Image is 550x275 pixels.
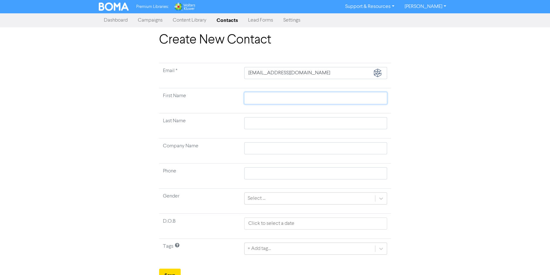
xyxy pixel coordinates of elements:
[159,239,240,264] td: Tags
[244,218,387,230] input: Click to select a date
[159,189,240,214] td: Gender
[159,164,240,189] td: Phone
[159,138,240,164] td: Company Name
[399,2,451,12] a: [PERSON_NAME]
[248,245,271,252] div: + Add tag...
[340,2,399,12] a: Support & Resources
[248,195,265,202] div: Select ...
[278,14,305,27] a: Settings
[136,5,169,9] span: Premium Libraries:
[518,245,550,275] iframe: Chat Widget
[159,214,240,239] td: D.O.B
[159,113,240,138] td: Last Name
[99,3,129,11] img: BOMA Logo
[174,3,195,11] img: Wolters Kluwer
[133,14,168,27] a: Campaigns
[211,14,243,27] a: Contacts
[159,32,391,48] h1: Create New Contact
[159,88,240,113] td: First Name
[168,14,211,27] a: Content Library
[243,14,278,27] a: Lead Forms
[99,14,133,27] a: Dashboard
[159,63,240,88] td: Required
